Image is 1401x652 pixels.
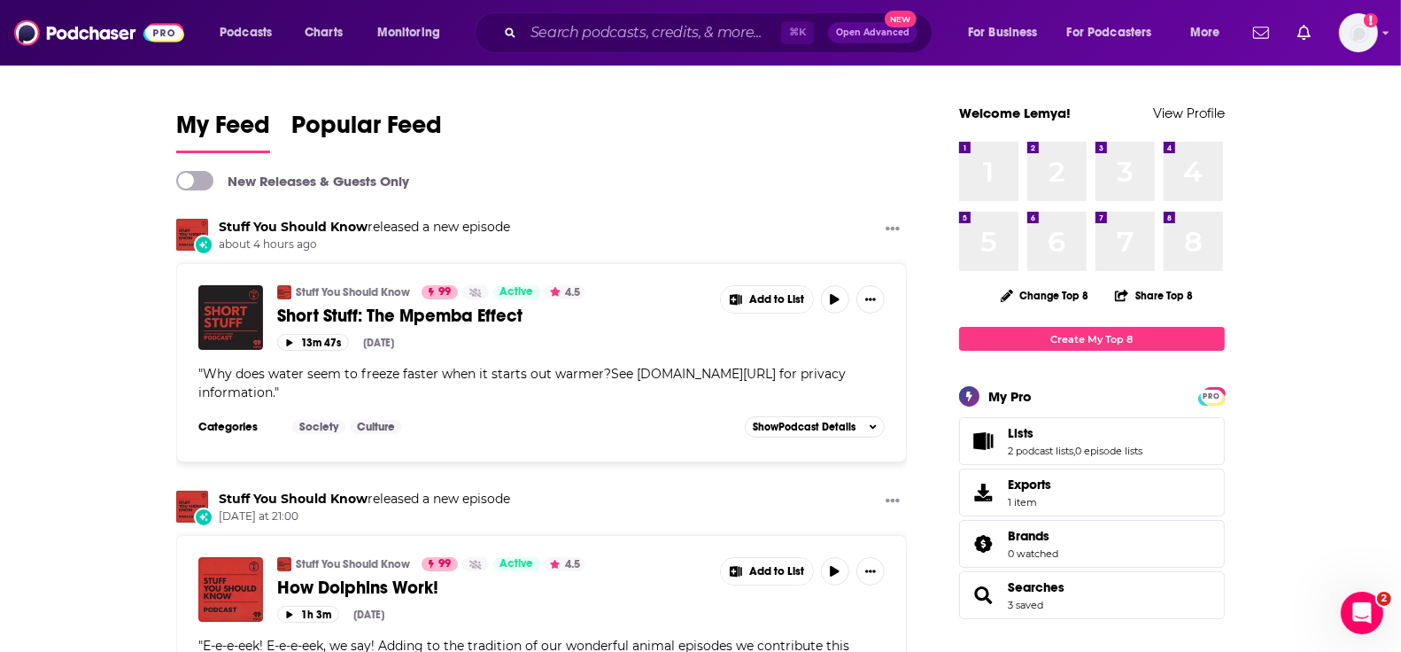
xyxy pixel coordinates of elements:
[965,532,1001,556] a: Brands
[1339,13,1378,52] img: User Profile
[176,171,409,190] a: New Releases & Guests Only
[1008,579,1064,595] a: Searches
[353,609,384,621] div: [DATE]
[176,219,208,251] a: Stuff You Should Know
[1008,599,1043,611] a: 3 saved
[545,285,585,299] button: 4.5
[277,557,291,571] a: Stuff You Should Know
[198,420,278,434] h3: Categories
[965,480,1001,505] span: Exports
[965,583,1001,608] a: Searches
[879,491,907,513] button: Show More Button
[1008,496,1051,508] span: 1 item
[219,491,510,508] h3: released a new episode
[277,606,339,623] button: 1h 3m
[377,20,440,45] span: Monitoring
[856,557,885,586] button: Show More Button
[305,20,343,45] span: Charts
[277,577,708,599] a: How Dolphins Work!
[836,28,909,37] span: Open Advanced
[492,12,949,53] div: Search podcasts, credits, & more...
[879,219,907,241] button: Show More Button
[291,110,442,153] a: Popular Feed
[220,20,272,45] span: Podcasts
[198,557,263,622] img: How Dolphins Work!
[277,305,708,327] a: Short Stuff: The Mpemba Effect
[219,219,510,236] h3: released a new episode
[545,557,585,571] button: 4.5
[1190,20,1220,45] span: More
[277,305,522,327] span: Short Stuff: The Mpemba Effect
[219,237,510,252] span: about 4 hours ago
[990,284,1100,307] button: Change Top 8
[1008,425,1142,441] a: Lists
[198,366,846,400] span: " "
[438,283,451,301] span: 99
[14,16,184,50] a: Podchaser - Follow, Share and Rate Podcasts
[959,571,1225,619] span: Searches
[176,110,270,151] span: My Feed
[296,285,410,299] a: Stuff You Should Know
[1364,13,1378,27] svg: Add a profile image
[828,22,917,43] button: Open AdvancedNew
[988,388,1032,405] div: My Pro
[1008,477,1051,493] span: Exports
[365,19,463,47] button: open menu
[959,105,1071,121] a: Welcome Lemya!
[959,327,1225,351] a: Create My Top 8
[856,285,885,314] button: Show More Button
[1246,18,1276,48] a: Show notifications dropdown
[1201,389,1222,402] a: PRO
[1377,592,1391,606] span: 2
[745,416,885,438] button: ShowPodcast Details
[277,577,438,599] span: How Dolphins Work!
[1008,528,1058,544] a: Brands
[291,110,442,151] span: Popular Feed
[1153,105,1225,121] a: View Profile
[198,285,263,350] img: Short Stuff: The Mpemba Effect
[959,469,1225,516] a: Exports
[422,557,458,571] a: 99
[1341,592,1383,634] iframe: Intercom live chat
[296,557,410,571] a: Stuff You Should Know
[1073,445,1075,457] span: ,
[781,21,814,44] span: ⌘ K
[1008,528,1049,544] span: Brands
[968,20,1038,45] span: For Business
[438,555,451,573] span: 99
[1290,18,1318,48] a: Show notifications dropdown
[1075,445,1142,457] a: 0 episode lists
[293,19,353,47] a: Charts
[176,110,270,153] a: My Feed
[277,334,349,351] button: 13m 47s
[176,491,208,523] img: Stuff You Should Know
[198,366,846,400] span: Why does water seem to freeze faster when it starts out warmer?See [DOMAIN_NAME][URL] for privacy...
[277,285,291,299] img: Stuff You Should Know
[292,420,345,434] a: Society
[959,520,1225,568] span: Brands
[500,555,534,573] span: Active
[219,491,368,507] a: Stuff You Should Know
[959,417,1225,465] span: Lists
[956,19,1060,47] button: open menu
[749,565,804,578] span: Add to List
[721,286,813,313] button: Show More Button
[1339,13,1378,52] button: Show profile menu
[1067,20,1152,45] span: For Podcasters
[493,557,541,571] a: Active
[1008,445,1073,457] a: 2 podcast lists
[749,293,804,307] span: Add to List
[523,19,781,47] input: Search podcasts, credits, & more...
[1201,390,1222,403] span: PRO
[885,11,917,27] span: New
[219,219,368,235] a: Stuff You Should Know
[965,429,1001,454] a: Lists
[219,509,510,524] span: [DATE] at 21:00
[422,285,458,299] a: 99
